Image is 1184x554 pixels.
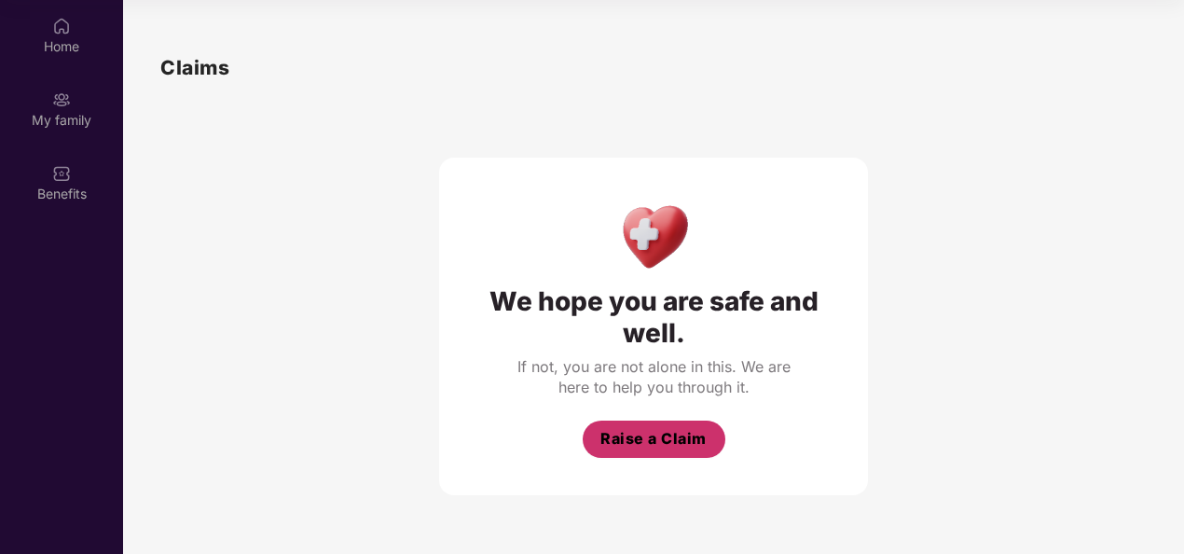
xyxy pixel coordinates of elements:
[600,427,707,450] span: Raise a Claim
[52,17,71,35] img: svg+xml;base64,PHN2ZyBpZD0iSG9tZSIgeG1sbnM9Imh0dHA6Ly93d3cudzMub3JnLzIwMDAvc3ZnIiB3aWR0aD0iMjAiIG...
[476,285,831,349] div: We hope you are safe and well.
[514,356,793,397] div: If not, you are not alone in this. We are here to help you through it.
[583,421,725,458] button: Raise a Claim
[52,90,71,109] img: svg+xml;base64,PHN2ZyB3aWR0aD0iMjAiIGhlaWdodD0iMjAiIHZpZXdCb3g9IjAgMCAyMCAyMCIgZmlsbD0ibm9uZSIgeG...
[52,164,71,183] img: svg+xml;base64,PHN2ZyBpZD0iQmVuZWZpdHMiIHhtbG5zPSJodHRwOi8vd3d3LnczLm9yZy8yMDAwL3N2ZyIgd2lkdGg9Ij...
[160,52,229,83] h1: Claims
[613,195,695,276] img: Health Care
